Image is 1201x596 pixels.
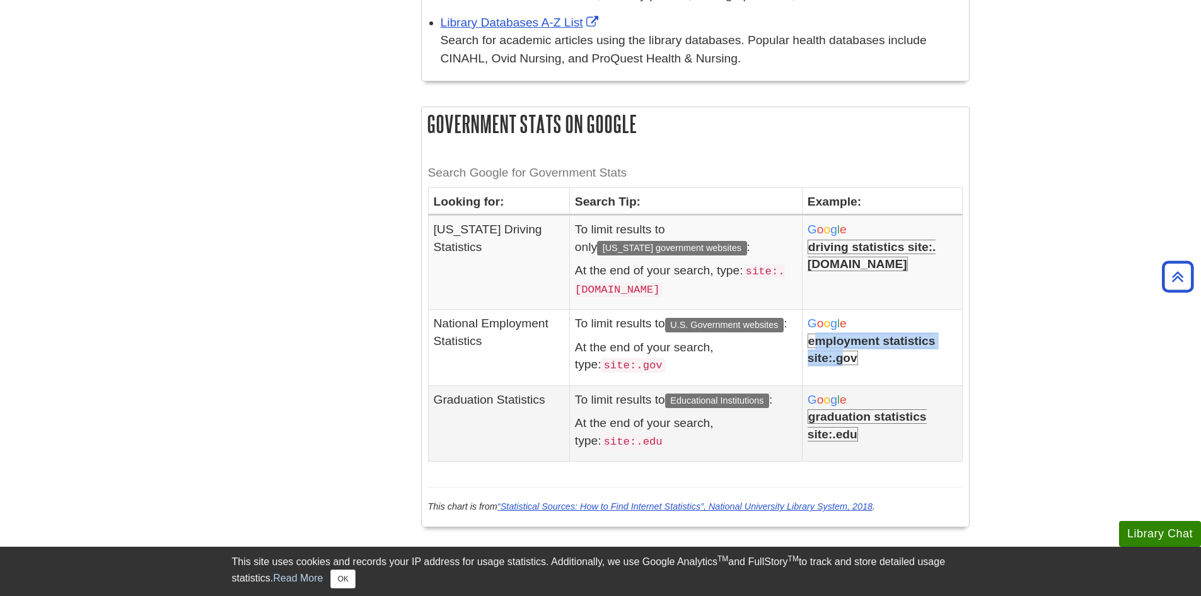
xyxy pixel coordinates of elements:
[830,393,837,406] span: g
[808,409,927,441] b: graduation statistics site:.edu
[575,414,797,450] p: At the end of your search, type:
[1119,521,1201,547] button: Library Chat
[823,393,830,406] span: o
[441,32,963,68] div: Search for academic articles using the library databases. Popular health databases include CINAHL...
[428,385,569,462] td: Graduation Statistics
[330,570,355,588] button: Close
[823,317,830,330] span: o
[830,223,837,236] span: g
[569,187,802,215] th: Search Tip:
[665,318,784,332] span: U.S. Government websites
[575,264,785,297] code: site:.[DOMAIN_NAME]
[830,317,837,330] span: g
[575,221,797,255] p: To limit results to only :
[823,223,830,236] span: o
[497,501,873,511] a: Statistical Sources: How to Find Internet Statistics, National University Library System, 2018
[273,573,323,583] a: Read More
[837,393,840,406] span: l
[808,240,936,271] b: driving statistics site:.[DOMAIN_NAME]
[802,187,962,215] th: Example:
[717,554,728,563] sup: TM
[575,391,797,408] p: To limit results to :
[808,317,817,330] span: G
[422,107,969,141] h2: Government Stats on Google
[428,187,569,215] th: Looking for:
[428,159,963,187] caption: Search Google for Government Stats
[441,16,601,29] a: Link opens in new window
[575,315,797,332] p: To limit results to :
[840,393,847,406] span: e
[601,435,664,449] code: site:.edu
[1157,268,1198,285] a: Back to Top
[428,310,569,386] td: National Employment Statistics
[497,501,704,511] q: Statistical Sources: How to Find Internet Statistics
[575,262,797,298] p: At the end of your search, type:
[837,317,840,330] span: l
[597,241,746,255] span: [US_STATE] government websites
[840,223,847,236] span: e
[817,393,824,406] span: o
[428,500,963,514] p: This chart is from .
[837,223,840,236] span: l
[665,394,769,408] span: Educational Institutions
[817,223,824,236] span: o
[808,223,817,236] span: G
[808,334,936,365] b: employment statistics site:.gov
[575,339,797,374] p: At the end of your search, type:
[808,393,817,406] span: G
[817,317,824,330] span: o
[840,317,847,330] span: e
[428,216,569,310] td: [US_STATE] Driving Statistics
[788,554,799,563] sup: TM
[601,358,664,373] code: site:.gov
[232,554,970,588] div: This site uses cookies and records your IP address for usage statistics. Additionally, we use Goo...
